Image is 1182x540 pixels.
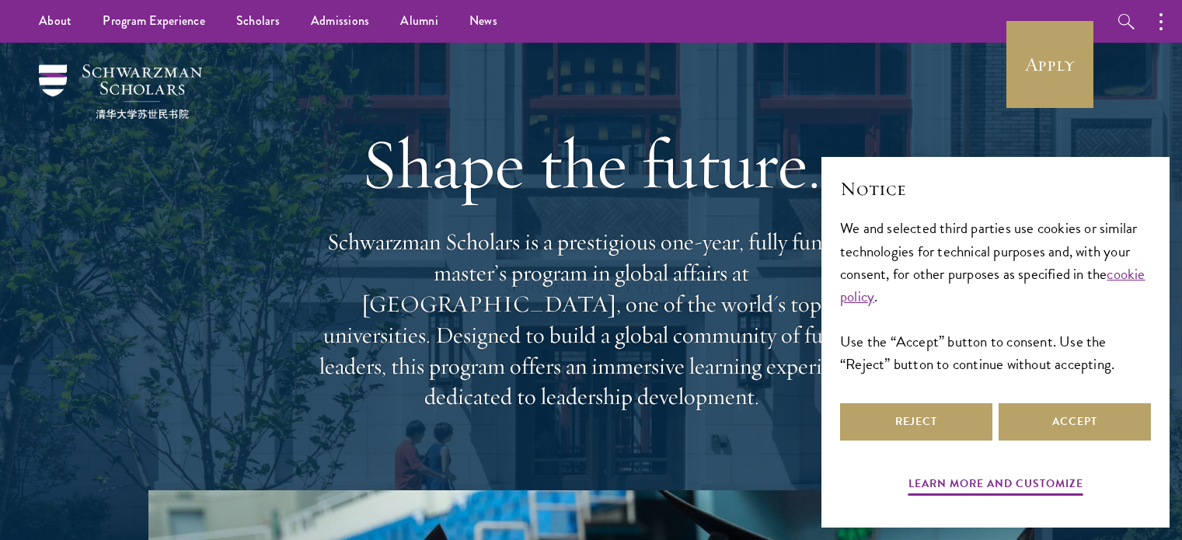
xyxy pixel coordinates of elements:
[840,217,1151,375] div: We and selected third parties use cookies or similar technologies for technical purposes and, wit...
[999,403,1151,441] button: Accept
[312,227,871,413] p: Schwarzman Scholars is a prestigious one-year, fully funded master’s program in global affairs at...
[840,403,992,441] button: Reject
[1006,21,1093,108] a: Apply
[840,176,1151,202] h2: Notice
[39,64,202,119] img: Schwarzman Scholars
[840,263,1145,308] a: cookie policy
[312,120,871,207] h1: Shape the future.
[908,474,1083,498] button: Learn more and customize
